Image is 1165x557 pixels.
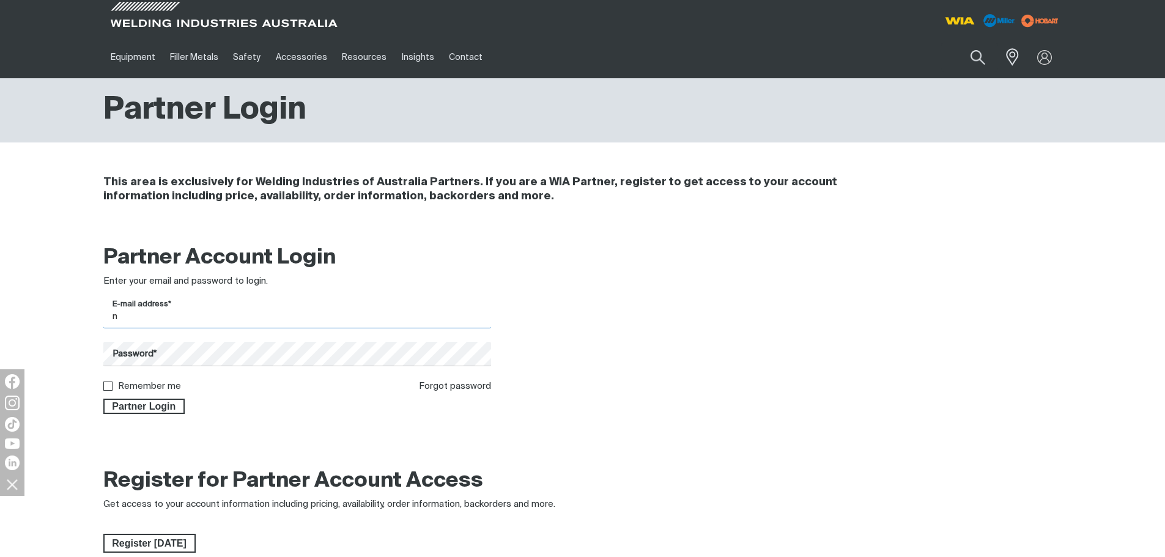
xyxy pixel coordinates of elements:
img: hide socials [2,474,23,495]
span: Get access to your account information including pricing, availability, order information, backor... [103,500,555,509]
a: Accessories [268,36,335,78]
img: Instagram [5,396,20,410]
img: TikTok [5,417,20,432]
a: Safety [226,36,268,78]
img: LinkedIn [5,456,20,470]
h1: Partner Login [103,90,306,130]
a: Contact [442,36,490,78]
span: Register [DATE] [105,534,194,553]
span: Partner Login [105,399,184,415]
a: Insights [394,36,441,78]
h2: Register for Partner Account Access [103,468,483,495]
h2: Partner Account Login [103,245,492,271]
img: miller [1018,12,1062,30]
div: Enter your email and password to login. [103,275,492,289]
img: YouTube [5,438,20,449]
label: Remember me [118,382,181,391]
a: Register Today [103,534,196,553]
a: Equipment [103,36,163,78]
img: Facebook [5,374,20,389]
a: Forgot password [419,382,491,391]
h4: This area is exclusively for Welding Industries of Australia Partners. If you are a WIA Partner, ... [103,175,899,204]
a: Resources [335,36,394,78]
a: Filler Metals [163,36,226,78]
nav: Main [103,36,823,78]
input: Product name or item number... [941,43,998,72]
button: Partner Login [103,399,185,415]
button: Search products [957,43,999,72]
